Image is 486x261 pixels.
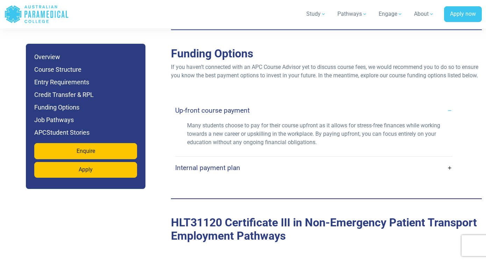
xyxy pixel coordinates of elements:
[171,63,482,80] p: If you haven’t connected with an APC Course Advisor yet to discuss course fees, we would recommen...
[175,160,452,176] a: Internal payment plan
[175,164,240,172] h4: Internal payment plan
[333,4,372,24] a: Pathways
[4,3,69,26] a: Australian Paramedical College
[187,121,441,147] p: Many students choose to pay for their course upfront as it allows for stress-free finances while ...
[171,47,482,60] h2: Funding Options
[302,4,330,24] a: Study
[444,6,482,22] a: Apply now
[374,4,407,24] a: Engage
[410,4,438,24] a: About
[171,216,482,243] h2: Job Pathways
[175,102,452,119] a: Up-front course payment
[175,106,250,114] h4: Up-front course payment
